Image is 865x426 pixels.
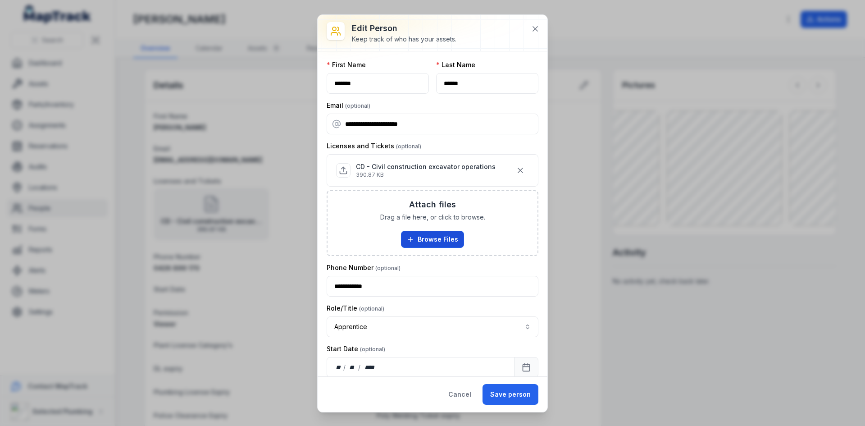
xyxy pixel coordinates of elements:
[327,60,366,69] label: First Name
[380,213,485,222] span: Drag a file here, or click to browse.
[401,231,464,248] button: Browse Files
[346,363,359,372] div: month,
[356,162,496,171] p: CD - Civil construction excavator operations
[514,357,538,378] button: Calendar
[343,363,346,372] div: /
[352,22,456,35] h3: Edit person
[361,363,378,372] div: year,
[409,198,456,211] h3: Attach files
[327,263,401,272] label: Phone Number
[483,384,538,405] button: Save person
[327,101,370,110] label: Email
[334,363,343,372] div: day,
[327,316,538,337] button: Apprentice
[352,35,456,44] div: Keep track of who has your assets.
[327,344,385,353] label: Start Date
[441,384,479,405] button: Cancel
[327,142,421,151] label: Licenses and Tickets
[356,171,496,179] p: 390.87 KB
[358,363,361,372] div: /
[436,60,475,69] label: Last Name
[327,304,384,313] label: Role/Title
